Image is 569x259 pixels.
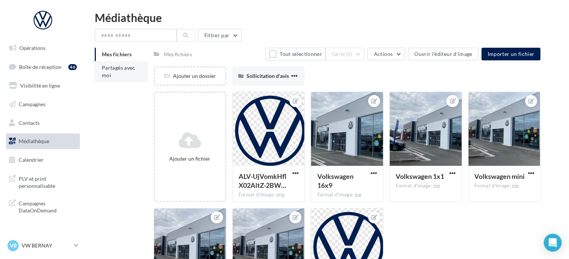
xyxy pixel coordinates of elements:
span: PLV et print personnalisable [19,174,77,190]
button: Tout sélectionner [265,48,325,60]
span: Actions [374,51,392,57]
p: VW BERNAY [22,242,71,249]
span: Partagés avec moi [102,64,135,78]
a: Médiathèque [4,133,81,149]
button: Filtrer par [198,29,242,42]
div: Mes fichiers [164,51,192,58]
button: Actions [367,48,405,60]
button: Gérer(0) [326,48,365,60]
span: ALV-UjVomkHflX02AltZ-2BWRmv80AveAUEtBt-3gd3G7FYu1skd269n [239,172,286,189]
span: Sollicitation d'avis [246,73,289,79]
button: Importer un fichier [481,48,540,60]
div: Open Intercom Messenger [544,234,562,252]
div: Format d'image: jpg [317,192,377,198]
span: Contacts [19,119,40,126]
span: VB [10,242,17,249]
span: Calendrier [19,157,44,163]
span: Mes fichiers [102,51,132,57]
span: Opérations [19,45,45,51]
span: Campagnes DataOnDemand [19,198,77,214]
div: Format d'image: jpg [474,183,534,189]
div: Format d'image: png [239,192,299,198]
span: Campagnes [19,101,45,107]
span: Volkswagen 16x9 [317,172,353,189]
a: Contacts [4,115,81,131]
span: Importer un fichier [487,51,534,57]
a: VB VW BERNAY [6,239,80,253]
a: Campagnes DataOnDemand [4,195,81,217]
div: Format d'image: jpg [396,183,456,189]
a: Campagnes [4,97,81,112]
a: Boîte de réception46 [4,59,81,75]
div: Médiathèque [95,12,560,23]
a: Calendrier [4,152,81,168]
div: Ajouter un dossier [155,72,225,80]
div: 46 [68,64,77,70]
span: (0) [346,51,352,57]
span: Volkswagen 1x1 [396,172,444,180]
button: Ouvrir l'éditeur d'image [408,48,478,60]
span: Boîte de réception [19,63,62,70]
div: Ajouter un fichier [158,155,222,162]
a: PLV et print personnalisable [4,171,81,193]
span: Visibilité en ligne [20,82,60,89]
a: Opérations [4,40,81,56]
span: Médiathèque [19,138,49,144]
a: Visibilité en ligne [4,78,81,94]
span: Volkswagen mini [474,172,525,180]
